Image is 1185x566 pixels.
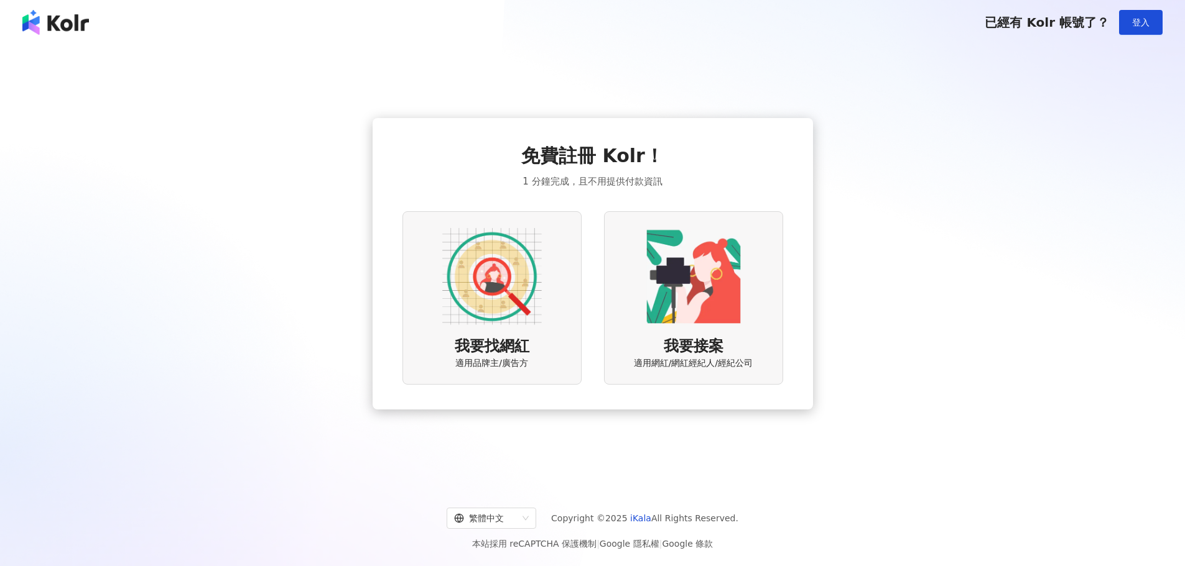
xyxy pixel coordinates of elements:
span: 本站採用 reCAPTCHA 保護機制 [472,536,713,551]
a: Google 條款 [662,539,713,549]
img: AD identity option [442,227,542,326]
span: | [597,539,600,549]
span: 登入 [1132,17,1150,27]
a: iKala [630,513,651,523]
span: 我要接案 [664,336,723,357]
span: 適用品牌主/廣告方 [455,357,528,370]
span: 免費註冊 Kolr！ [521,143,664,169]
button: 登入 [1119,10,1163,35]
span: 1 分鐘完成，且不用提供付款資訊 [523,174,662,189]
span: 我要找網紅 [455,336,529,357]
div: 繁體中文 [454,508,518,528]
img: logo [22,10,89,35]
span: | [659,539,662,549]
span: Copyright © 2025 All Rights Reserved. [551,511,738,526]
span: 已經有 Kolr 帳號了？ [985,15,1109,30]
img: KOL identity option [644,227,743,326]
span: 適用網紅/網紅經紀人/經紀公司 [634,357,753,370]
a: Google 隱私權 [600,539,659,549]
